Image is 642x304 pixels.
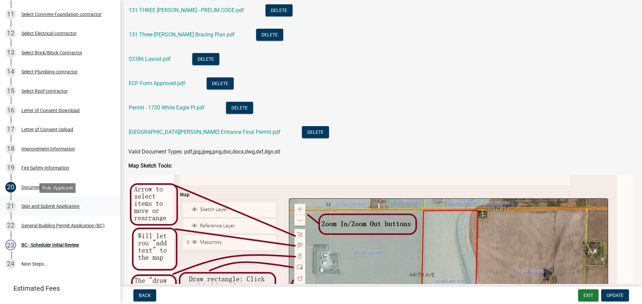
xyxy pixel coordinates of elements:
wm-modal-confirm: Delete Document [256,32,283,38]
div: Select Plumbing contractor [21,69,78,74]
div: Document Upload/Map [21,185,70,190]
div: 12 [5,28,16,39]
div: Select Roof contractor [21,89,68,93]
a: Estimated Fees [5,282,110,295]
div: 15 [5,86,16,96]
div: Select Electrical contractor [21,31,77,36]
button: Delete [192,53,219,65]
div: 19 [5,163,16,173]
button: Exit [578,289,599,301]
wm-modal-confirm: Delete Document [226,105,253,111]
wm-modal-confirm: Delete Document [192,56,219,63]
button: Delete [226,102,253,114]
button: Delete [207,77,234,89]
span: Update [607,293,624,298]
div: 22 [5,220,16,231]
div: 23 [5,240,16,250]
a: ECP Form Approved.pdf [129,80,185,86]
a: 131 Three [PERSON_NAME] Bracing Plan.pdf [129,31,235,38]
div: 24 [5,259,16,269]
wm-modal-confirm: Delete Document [265,8,293,14]
span: Back [139,293,151,298]
button: Delete [265,4,293,16]
div: 21 [5,201,16,212]
div: Select Concrete Foundation contractor [21,12,102,17]
div: 20 [5,182,16,193]
div: Select Brick/Block Contractor [21,50,82,55]
div: 17 [5,124,16,135]
button: Delete [256,29,283,41]
wm-modal-confirm: Delete Document [302,129,329,136]
a: [GEOGRAPHIC_DATA][PERSON_NAME] Entrance Final Permit.pdf [129,129,281,135]
a: 03386 Layout.pdf [129,56,171,62]
button: Update [601,289,629,301]
div: Fire Safety Information [21,166,69,170]
wm-modal-confirm: Delete Document [207,81,234,87]
div: 18 [5,143,16,154]
div: 13 [5,47,16,58]
strong: Map Sketch Tools: [128,163,172,169]
div: Improvement Information [21,146,75,151]
span: Valid Document Types: pdf,jpg,jpeg,png,doc,docx,dwg,dxf,dgn,stl [128,148,280,155]
div: 11 [5,9,16,20]
div: Sign and Submit Application [21,204,80,209]
div: General Building Permit Application (BC) [21,223,105,228]
button: Back [133,289,156,301]
a: 131 THREE [PERSON_NAME] - PRELIM CODE.pdf [129,7,244,13]
div: 16 [5,105,16,116]
div: Role: Applicant [39,183,76,193]
a: Permit - 1730 White Eagle Pl.pdf [129,104,205,111]
button: Delete [302,126,329,138]
div: 14 [5,66,16,77]
div: Letter of Consent Upload [21,127,73,132]
div: BC - Scheduler Initial Review [21,243,79,247]
div: Letter of Consent Download [21,108,80,113]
